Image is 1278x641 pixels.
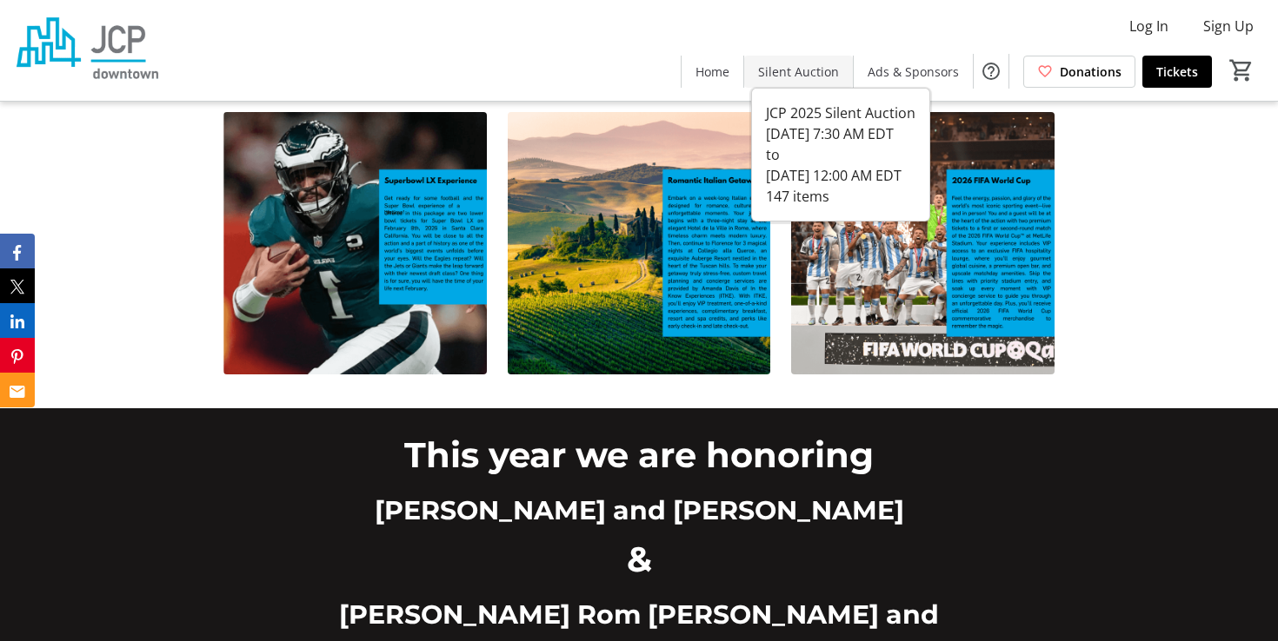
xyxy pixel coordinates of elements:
div: JCP 2025 Silent Auction [766,102,915,123]
img: Jewish Community Project's Logo [10,7,165,94]
a: Silent Auction [744,56,853,88]
img: undefined [223,112,487,375]
span: Sign Up [1203,16,1254,36]
button: Cart [1226,55,1257,86]
div: 147 items [766,186,915,207]
div: [DATE] 12:00 AM EDT [766,165,915,186]
span: [PERSON_NAME] and [PERSON_NAME] [375,494,904,526]
button: Help [974,54,1008,89]
span: Log In [1129,16,1168,36]
a: Home [682,56,743,88]
div: to [766,144,915,165]
span: Ads & Sponsors [868,63,959,81]
span: & [627,538,652,580]
a: Donations [1023,56,1135,88]
a: Tickets [1142,56,1212,88]
img: undefined [791,112,1055,375]
span: Tickets [1156,63,1198,81]
span: Silent Auction [758,63,839,81]
div: [DATE] 7:30 AM EDT [766,123,915,144]
button: Log In [1115,12,1182,40]
a: Ads & Sponsors [854,56,973,88]
span: This year we are honoring [404,433,874,476]
button: Sign Up [1189,12,1268,40]
img: undefined [508,112,771,375]
span: Donations [1060,63,1122,81]
span: Home [696,63,729,81]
